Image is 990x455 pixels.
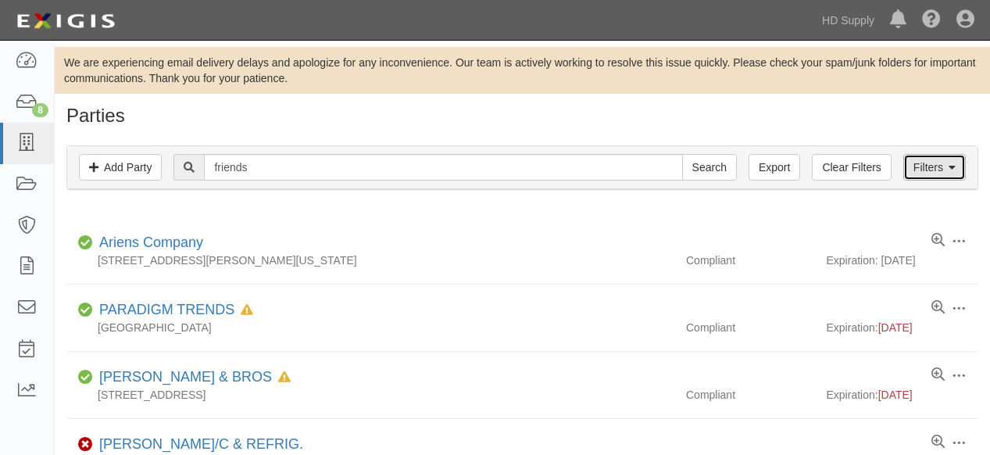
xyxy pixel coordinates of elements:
[749,154,800,181] a: Export
[99,436,303,452] a: [PERSON_NAME]/C & REFRIG.
[812,154,891,181] a: Clear Filters
[931,300,945,316] a: View results summary
[12,7,120,35] img: logo-5460c22ac91f19d4615b14bd174203de0afe785f0fc80cf4dbbc73dc1793850b.png
[931,233,945,249] a: View results summary
[827,320,979,335] div: Expiration:
[241,305,253,316] i: In Default since 01/22/2025
[931,367,945,383] a: View results summary
[78,372,93,383] i: Compliant
[278,372,291,383] i: In Default since 01/22/2025
[93,233,203,253] div: Ariens Company
[878,389,913,401] span: [DATE]
[674,387,827,403] div: Compliant
[922,11,941,30] i: Help Center - Complianz
[79,154,162,181] a: Add Party
[99,369,272,385] a: [PERSON_NAME] & BROS
[93,435,303,455] div: FRIEDRICH A/C & REFRIG.
[827,253,979,268] div: Expiration: [DATE]
[99,235,203,250] a: Ariens Company
[827,387,979,403] div: Expiration:
[674,320,827,335] div: Compliant
[66,387,674,403] div: [STREET_ADDRESS]
[903,154,966,181] a: Filters
[93,300,253,321] div: PARADIGM TRENDS
[66,253,674,268] div: [STREET_ADDRESS][PERSON_NAME][US_STATE]
[814,5,882,36] a: HD Supply
[78,305,93,316] i: Compliant
[78,238,93,249] i: Compliant
[878,321,913,334] span: [DATE]
[66,106,978,126] h1: Parties
[682,154,737,181] input: Search
[93,367,291,388] div: RALPH FRIEDLAND & BROS
[66,320,674,335] div: [GEOGRAPHIC_DATA]
[99,302,234,317] a: PARADIGM TRENDS
[55,55,990,86] div: We are experiencing email delivery delays and apologize for any inconvenience. Our team is active...
[674,253,827,268] div: Compliant
[32,103,48,117] div: 8
[78,439,93,450] i: Non-Compliant
[931,435,945,450] a: View results summary
[204,154,682,181] input: Search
